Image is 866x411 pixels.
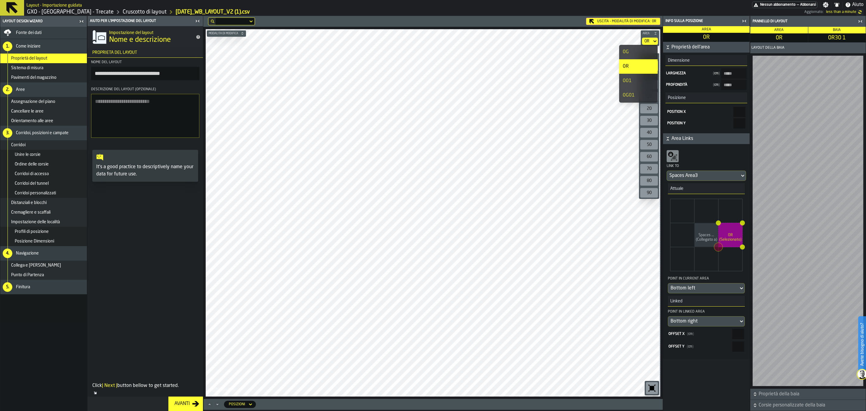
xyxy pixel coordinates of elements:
button: Maximize [206,401,213,407]
li: menu Corridoi di accesso [0,169,87,179]
span: Linked [668,299,683,304]
span: Posizione [665,95,686,100]
h3: title-section-Linked [668,296,745,307]
span: Proprietà del layout [88,50,137,55]
span: ) [719,83,720,87]
span: Cremagliere e scaffali [11,210,51,215]
div: Link toDropdownMenuValue-Spaces Area3 [667,149,746,181]
div: title-Nome e descrizione [88,26,203,48]
li: menu Corridoi [0,140,87,150]
span: ) [719,72,720,75]
button: button- [663,42,750,53]
div: 60 [640,152,658,162]
div: 4. [3,249,12,258]
div: DropdownMenuValue-Spaces Area3 [669,172,737,179]
a: link-to-/wh/i/7274009e-5361-4e21-8e36-7045ee840609 [27,9,114,15]
div: 0R [623,63,654,70]
input: react-aria3310437444-:r46: react-aria3310437444-:r46: [733,107,745,117]
div: button-toolbar-undefined [639,151,659,163]
span: Nome e descrizione [109,35,171,45]
div: button-toolbar-undefined [639,187,659,199]
span: Proprietà del layout [11,56,47,61]
div: 0G [623,48,654,56]
label: button-toggle-Chiudimi [193,17,202,25]
input: react-aria3310437444-:r4a: react-aria3310437444-:r4a: [732,329,744,339]
div: 1. [3,42,12,51]
div: hide filter [211,20,214,23]
div: Point in current areaDropdownMenuValue-bottomLeft [668,276,745,293]
input: input-value-Profondità input-value-Profondità [721,80,747,90]
span: Assegnazione del piano [11,99,55,104]
button: button- [663,133,750,144]
span: cm [687,345,694,348]
div: Layout Design Wizard [2,19,77,23]
div: button-toolbar-undefined [639,163,659,175]
tspan: Spaces ... [699,233,714,237]
h3: title-section-Posizione [665,92,747,103]
tspan: 0R [728,233,733,237]
label: Avete bisogno di aiuto? [859,317,865,372]
span: Area Links [671,135,748,142]
a: link-to-/wh/i/7274009e-5361-4e21-8e36-7045ee840609/pricing/ [752,2,818,8]
label: input-value-Profondità [665,80,747,90]
span: Nessun abbonamento [760,3,796,7]
h3: title-section-Dimensione [665,55,747,66]
li: menu Finitura [0,280,87,294]
h3: title-section-Attuale [668,183,745,194]
div: 90 [640,188,658,198]
svg: Azzeramento dello zoom e della posizione [647,383,657,393]
label: input-value-Larghezza [665,68,747,79]
li: dropdown-item [619,59,658,74]
span: Position Y [667,122,686,125]
div: button-toolbar-undefined [639,175,659,187]
div: 30 [640,116,658,125]
div: Abbonamento al menu [752,2,818,8]
span: Proprietà della baia [759,391,864,398]
div: 20 [640,104,658,113]
span: Impostazione delle località [11,220,60,224]
span: 28/08/2025, 10:38:03 [826,10,856,14]
span: Ordine delle corsie [15,162,49,167]
div: button-toolbar-undefined [639,115,659,127]
div: DropdownMenuValue-0R [642,38,658,45]
span: Aree [16,87,25,92]
span: Corridoi, posizioni e campate [16,131,69,135]
li: menu Assegnazione del piano [0,97,87,107]
div: button-toolbar-undefined [639,103,659,115]
span: Fonte dei dati [16,30,41,35]
span: Area [641,32,653,35]
div: DropdownMenuValue-0R [644,39,649,44]
header: Layout Design Wizard [0,16,87,27]
li: menu Pavimenti del magazzino [0,73,87,82]
span: Position X [667,110,686,114]
span: Corsie personalizzate della baia [759,402,864,409]
div: 2. [3,85,12,94]
span: Profondità [666,83,711,87]
span: cm [713,71,720,76]
header: Pannello di layout [750,16,866,27]
span: Profili di posizione [15,229,49,234]
div: Nome del layout [91,60,199,64]
div: DropdownMenuValue-locations [229,402,245,406]
li: menu Punto di Partenza [0,270,87,280]
div: 40 [640,128,658,138]
header: Info sulla posizione [663,16,750,26]
div: 80 [640,176,658,186]
label: button-toggle-undefined [856,8,864,16]
span: Area [774,28,784,32]
span: Come iniziare [16,44,41,49]
div: Info sulla posizione [664,19,740,23]
li: dropdown-item [619,45,658,59]
span: Offset X [668,332,685,336]
li: menu Corridoi, posizioni e campate [0,126,87,140]
div: Point in linked area [668,309,745,316]
span: 0R30 1 [809,35,865,41]
div: Point in linked areaDropdownMenuValue-bottomRight [668,309,745,326]
li: menu Sistema di misura [0,63,87,73]
input: react-aria3310437444-:r48: react-aria3310437444-:r48: [733,118,745,128]
div: 0G01 [623,92,654,99]
li: menu Cremagliere e scaffali [0,208,87,217]
span: Sistema di misura [11,66,43,70]
li: menu Posizione Dimensioni [0,236,87,246]
span: Dimensione [665,58,690,63]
